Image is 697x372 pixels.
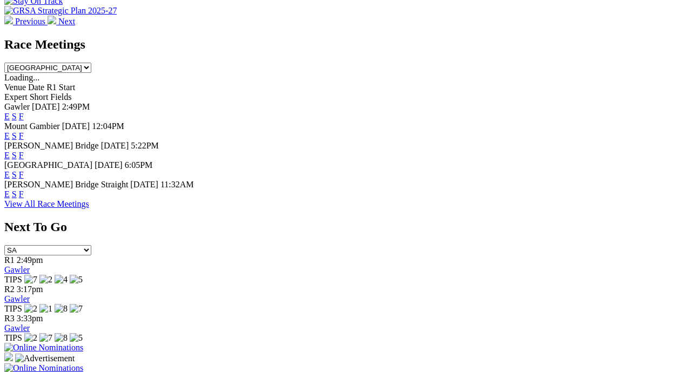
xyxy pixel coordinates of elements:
[70,275,83,285] img: 5
[12,112,17,121] a: S
[101,141,129,150] span: [DATE]
[39,304,52,314] img: 1
[62,121,90,131] span: [DATE]
[4,285,15,294] span: R2
[17,255,43,265] span: 2:49pm
[4,343,83,353] img: Online Nominations
[4,73,39,82] span: Loading...
[55,304,68,314] img: 8
[48,17,75,26] a: Next
[92,121,124,131] span: 12:04PM
[24,333,37,343] img: 2
[4,16,13,24] img: chevron-left-pager-white.svg
[12,131,17,140] a: S
[19,170,24,179] a: F
[4,121,60,131] span: Mount Gambier
[28,83,44,92] span: Date
[12,190,17,199] a: S
[4,353,13,361] img: 15187_Greyhounds_GreysPlayCentral_Resize_SA_WebsiteBanner_300x115_2025.jpg
[4,112,10,121] a: E
[4,102,30,111] span: Gawler
[4,180,128,189] span: [PERSON_NAME] Bridge Straight
[4,37,693,52] h2: Race Meetings
[70,304,83,314] img: 7
[4,160,92,170] span: [GEOGRAPHIC_DATA]
[12,170,17,179] a: S
[4,17,48,26] a: Previous
[4,151,10,160] a: E
[4,170,10,179] a: E
[4,199,89,208] a: View All Race Meetings
[62,102,90,111] span: 2:49PM
[39,333,52,343] img: 7
[19,151,24,160] a: F
[58,17,75,26] span: Next
[4,190,10,199] a: E
[4,333,22,342] span: TIPS
[17,285,43,294] span: 3:17pm
[39,275,52,285] img: 2
[19,131,24,140] a: F
[125,160,153,170] span: 6:05PM
[30,92,49,102] span: Short
[4,83,26,92] span: Venue
[32,102,60,111] span: [DATE]
[130,180,158,189] span: [DATE]
[4,131,10,140] a: E
[46,83,75,92] span: R1 Start
[55,275,68,285] img: 4
[24,275,37,285] img: 7
[15,354,75,363] img: Advertisement
[15,17,45,26] span: Previous
[95,160,123,170] span: [DATE]
[4,294,30,303] a: Gawler
[4,275,22,284] span: TIPS
[4,255,15,265] span: R1
[4,323,30,333] a: Gawler
[4,220,693,234] h2: Next To Go
[48,16,56,24] img: chevron-right-pager-white.svg
[17,314,43,323] span: 3:33pm
[19,112,24,121] a: F
[55,333,68,343] img: 8
[4,304,22,313] span: TIPS
[4,265,30,274] a: Gawler
[4,92,28,102] span: Expert
[131,141,159,150] span: 5:22PM
[24,304,37,314] img: 2
[12,151,17,160] a: S
[50,92,71,102] span: Fields
[160,180,194,189] span: 11:32AM
[19,190,24,199] a: F
[4,141,99,150] span: [PERSON_NAME] Bridge
[4,6,117,16] img: GRSA Strategic Plan 2025-27
[70,333,83,343] img: 5
[4,314,15,323] span: R3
